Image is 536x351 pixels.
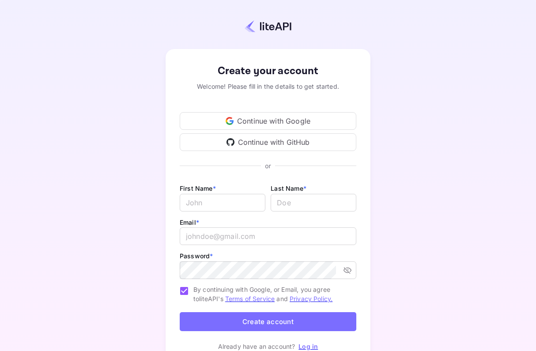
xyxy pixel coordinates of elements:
a: Privacy Policy. [290,295,332,302]
button: Create account [180,312,356,331]
a: Terms of Service [225,295,275,302]
input: johndoe@gmail.com [180,227,356,245]
label: Last Name [271,185,306,192]
label: Password [180,252,213,260]
button: toggle password visibility [340,262,355,278]
a: Log in [298,343,318,350]
input: Doe [271,194,356,211]
div: Continue with GitHub [180,133,356,151]
div: Continue with Google [180,112,356,130]
span: By continuing with Google, or Email, you agree to liteAPI's and [193,285,349,303]
p: Already have an account? [218,342,295,351]
label: Email [180,219,199,226]
div: Create your account [180,63,356,79]
label: First Name [180,185,216,192]
img: liteapi [245,20,291,33]
div: Welcome! Please fill in the details to get started. [180,82,356,91]
input: John [180,194,265,211]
